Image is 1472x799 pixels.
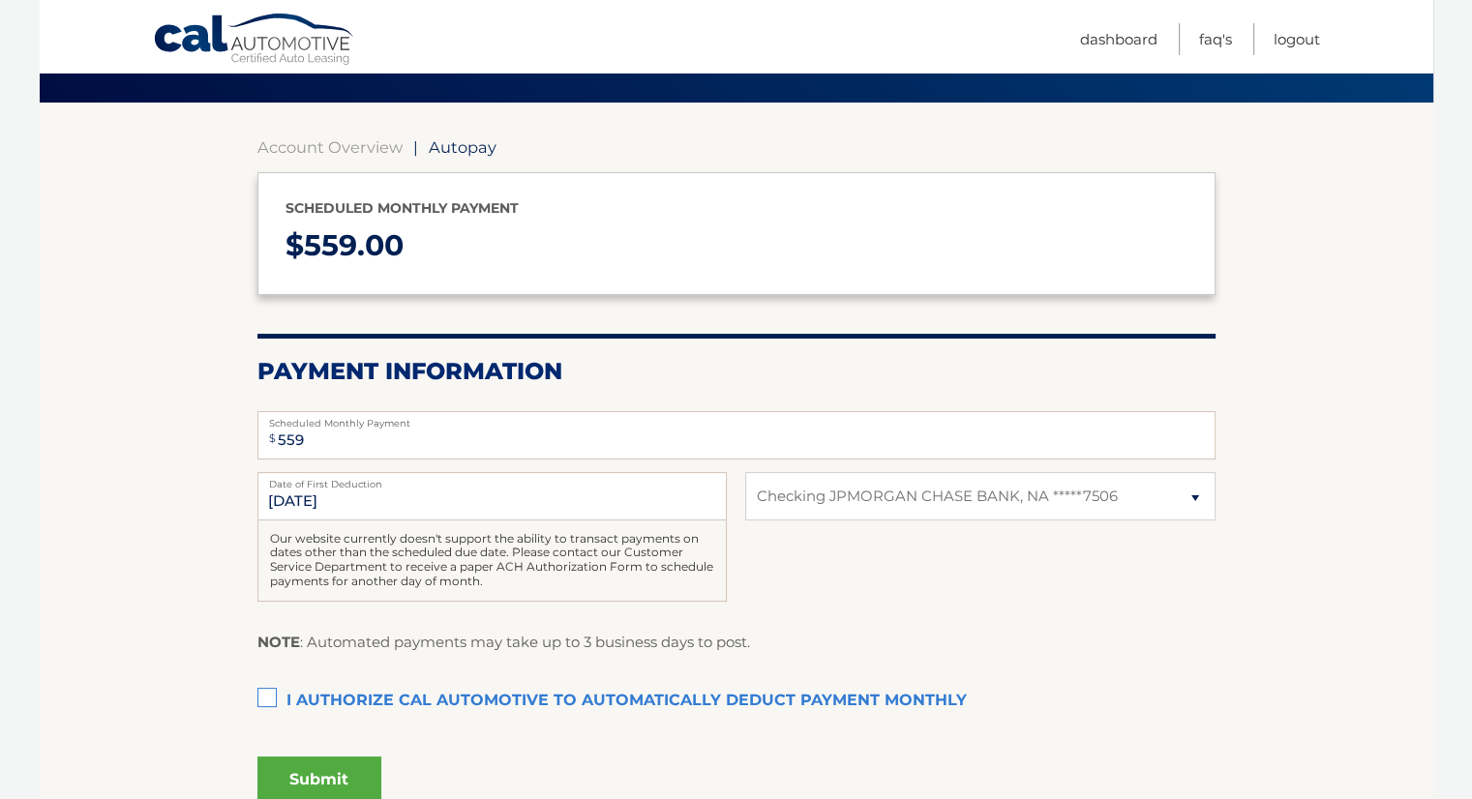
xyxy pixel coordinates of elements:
h2: Payment Information [257,357,1216,386]
span: 559.00 [304,227,404,263]
label: Date of First Deduction [257,472,727,488]
div: Our website currently doesn't support the ability to transact payments on dates other than the sc... [257,520,727,602]
a: Cal Automotive [153,13,356,69]
label: I authorize cal automotive to automatically deduct payment monthly [257,682,1216,721]
a: Account Overview [257,137,403,157]
input: Payment Amount [257,411,1216,459]
p: : Automated payments may take up to 3 business days to post. [257,630,750,655]
span: | [413,137,418,157]
label: Scheduled Monthly Payment [257,411,1216,427]
span: Autopay [429,137,496,157]
input: Payment Date [257,472,727,520]
a: Logout [1274,23,1320,55]
span: $ [263,417,282,460]
a: Dashboard [1080,23,1157,55]
p: Scheduled monthly payment [285,196,1187,221]
strong: NOTE [257,633,300,651]
p: $ [285,221,1187,272]
a: FAQ's [1199,23,1232,55]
